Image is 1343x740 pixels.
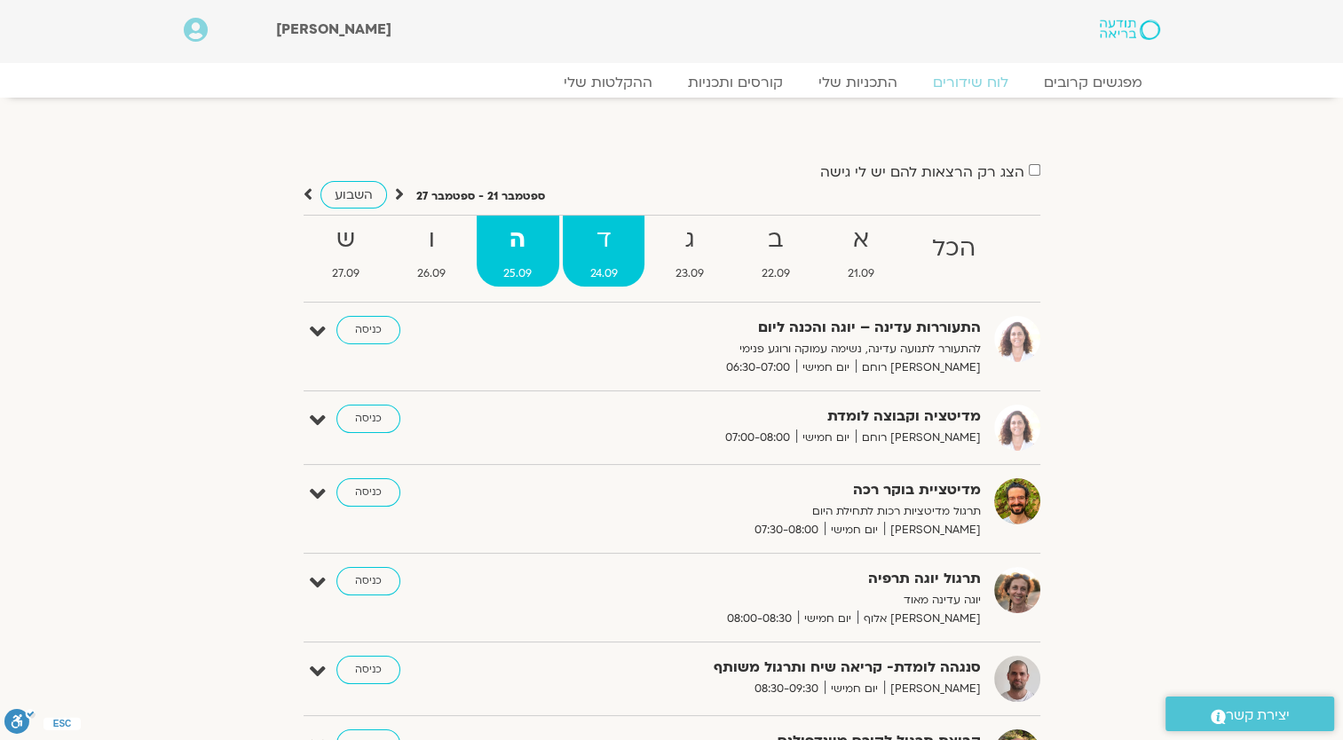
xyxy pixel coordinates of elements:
[915,74,1026,91] a: לוח שידורים
[546,567,981,591] strong: תרגול יוגה תרפיה
[305,220,387,260] strong: ש
[416,187,545,206] p: ספטמבר 21 - ספטמבר 27
[719,429,796,447] span: 07:00-08:00
[546,502,981,521] p: תרגול מדיטציות רכות לתחילת היום
[563,216,644,287] a: ד24.09
[305,216,387,287] a: ש27.09
[884,680,981,698] span: [PERSON_NAME]
[546,340,981,358] p: להתעורר לתנועה עדינה, נשימה עמוקה ורוגע פנימי
[477,220,559,260] strong: ה
[721,610,798,628] span: 08:00-08:30
[857,610,981,628] span: [PERSON_NAME] אלוף
[276,20,391,39] span: [PERSON_NAME]
[720,358,796,377] span: 06:30-07:00
[546,656,981,680] strong: סנגהה לומדת- קריאה שיח ותרגול משותף
[336,478,400,507] a: כניסה
[796,358,856,377] span: יום חמישי
[820,264,901,283] span: 21.09
[748,680,825,698] span: 08:30-09:30
[336,316,400,344] a: כניסה
[905,216,1002,287] a: הכל
[184,74,1160,91] nav: Menu
[801,74,915,91] a: התכניות שלי
[305,264,387,283] span: 27.09
[856,429,981,447] span: [PERSON_NAME] רוחם
[884,521,981,539] span: [PERSON_NAME]
[336,656,400,684] a: כניסה
[563,220,644,260] strong: ד
[734,264,817,283] span: 22.09
[336,405,400,433] a: כניסה
[670,74,801,91] a: קורסים ותכניות
[1026,74,1160,91] a: מפגשים קרובים
[748,521,825,539] span: 07:30-08:00
[546,74,670,91] a: ההקלטות שלי
[734,216,817,287] a: ב22.09
[477,216,559,287] a: ה25.09
[546,591,981,610] p: יוגה עדינה מאוד
[734,220,817,260] strong: ב
[391,264,473,283] span: 26.09
[648,220,731,260] strong: ג
[1165,697,1334,731] a: יצירת קשר
[905,229,1002,269] strong: הכל
[336,567,400,595] a: כניסה
[1226,704,1290,728] span: יצירת קשר
[546,478,981,502] strong: מדיטציית בוקר רכה
[825,680,884,698] span: יום חמישי
[320,181,387,209] a: השבוע
[648,216,731,287] a: ג23.09
[546,405,981,429] strong: מדיטציה וקבוצה לומדת
[825,521,884,539] span: יום חמישי
[391,220,473,260] strong: ו
[796,429,856,447] span: יום חמישי
[477,264,559,283] span: 25.09
[648,264,731,283] span: 23.09
[820,164,1024,180] label: הצג רק הרצאות להם יש לי גישה
[391,216,473,287] a: ו26.09
[820,216,901,287] a: א21.09
[335,186,373,203] span: השבוע
[820,220,901,260] strong: א
[546,316,981,340] strong: התעוררות עדינה – יוגה והכנה ליום
[563,264,644,283] span: 24.09
[798,610,857,628] span: יום חמישי
[856,358,981,377] span: [PERSON_NAME] רוחם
